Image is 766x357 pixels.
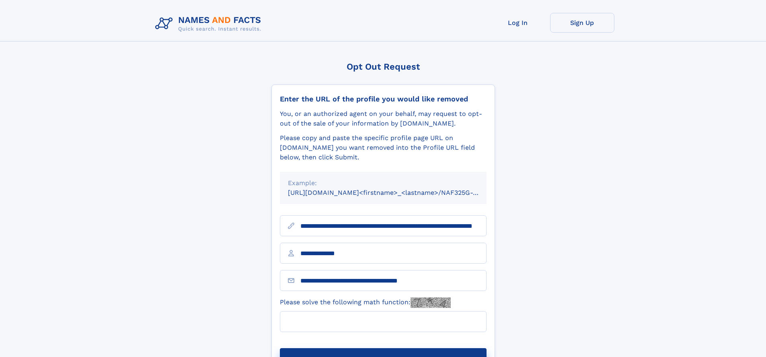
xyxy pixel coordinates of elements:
[280,133,487,162] div: Please copy and paste the specific profile page URL on [DOMAIN_NAME] you want removed into the Pr...
[288,189,502,196] small: [URL][DOMAIN_NAME]<firstname>_<lastname>/NAF325G-xxxxxxxx
[280,95,487,103] div: Enter the URL of the profile you would like removed
[550,13,614,33] a: Sign Up
[486,13,550,33] a: Log In
[280,297,451,308] label: Please solve the following math function:
[152,13,268,35] img: Logo Names and Facts
[280,109,487,128] div: You, or an authorized agent on your behalf, may request to opt-out of the sale of your informatio...
[271,62,495,72] div: Opt Out Request
[288,178,478,188] div: Example:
